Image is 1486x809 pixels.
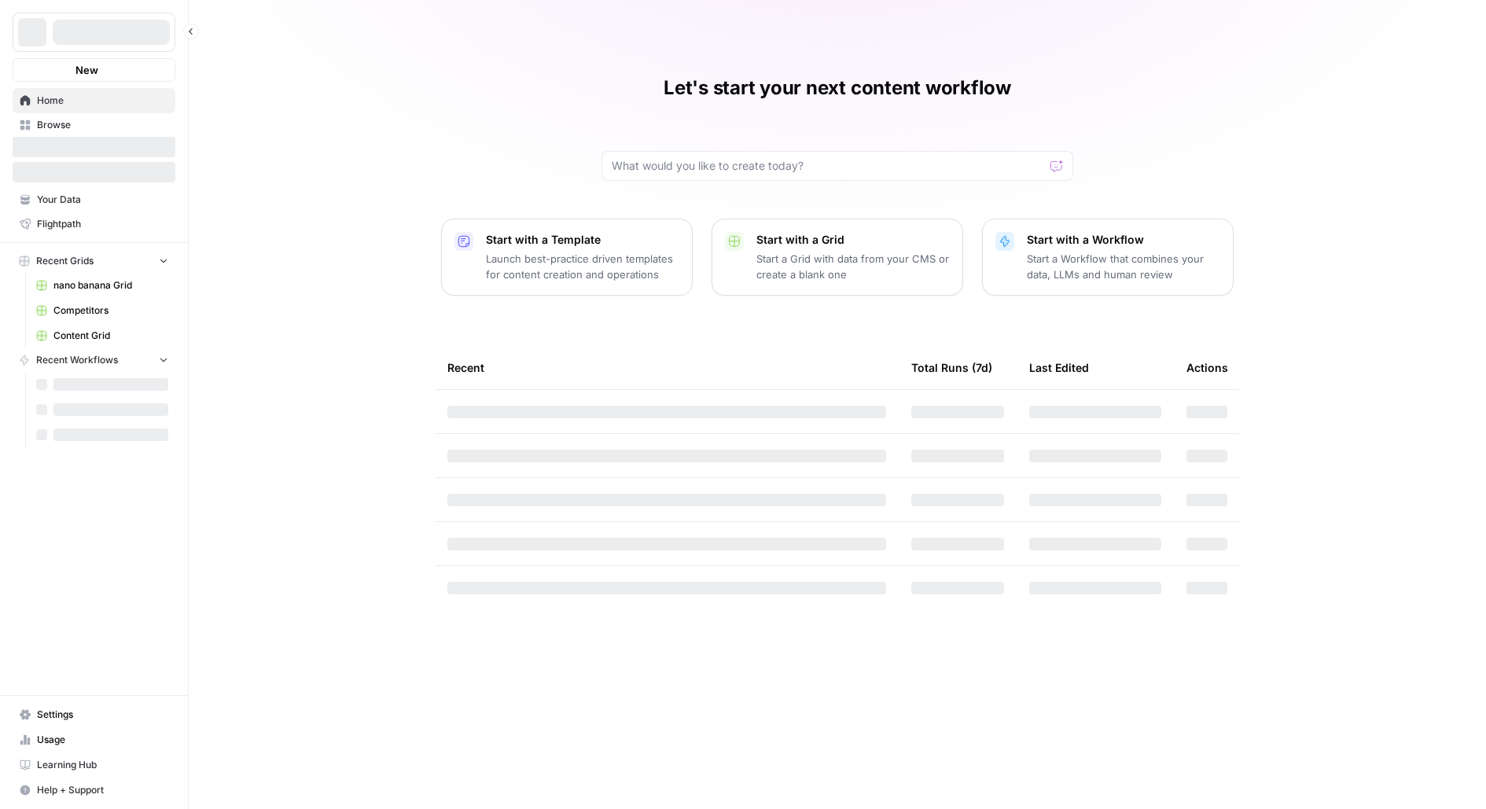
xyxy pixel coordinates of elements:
[13,702,175,727] a: Settings
[13,249,175,273] button: Recent Grids
[441,219,693,296] button: Start with a TemplateLaunch best-practice driven templates for content creation and operations
[13,727,175,752] a: Usage
[37,783,168,797] span: Help + Support
[36,353,118,367] span: Recent Workflows
[29,323,175,348] a: Content Grid
[664,75,1011,101] h1: Let's start your next content workflow
[53,329,168,343] span: Content Grid
[1027,232,1220,248] p: Start with a Workflow
[53,303,168,318] span: Competitors
[13,348,175,372] button: Recent Workflows
[37,217,168,231] span: Flightpath
[13,778,175,803] button: Help + Support
[37,758,168,772] span: Learning Hub
[37,733,168,747] span: Usage
[486,251,679,282] p: Launch best-practice driven templates for content creation and operations
[911,346,992,389] div: Total Runs (7d)
[36,254,94,268] span: Recent Grids
[1027,251,1220,282] p: Start a Workflow that combines your data, LLMs and human review
[37,94,168,108] span: Home
[982,219,1234,296] button: Start with a WorkflowStart a Workflow that combines your data, LLMs and human review
[13,112,175,138] a: Browse
[37,193,168,207] span: Your Data
[13,187,175,212] a: Your Data
[447,346,886,389] div: Recent
[13,211,175,237] a: Flightpath
[53,278,168,292] span: nano banana Grid
[13,58,175,82] button: New
[37,708,168,722] span: Settings
[756,232,950,248] p: Start with a Grid
[37,118,168,132] span: Browse
[29,298,175,323] a: Competitors
[1186,346,1228,389] div: Actions
[612,158,1044,174] input: What would you like to create today?
[1029,346,1089,389] div: Last Edited
[486,232,679,248] p: Start with a Template
[712,219,963,296] button: Start with a GridStart a Grid with data from your CMS or create a blank one
[75,62,98,78] span: New
[13,752,175,778] a: Learning Hub
[756,251,950,282] p: Start a Grid with data from your CMS or create a blank one
[29,273,175,298] a: nano banana Grid
[13,88,175,113] a: Home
